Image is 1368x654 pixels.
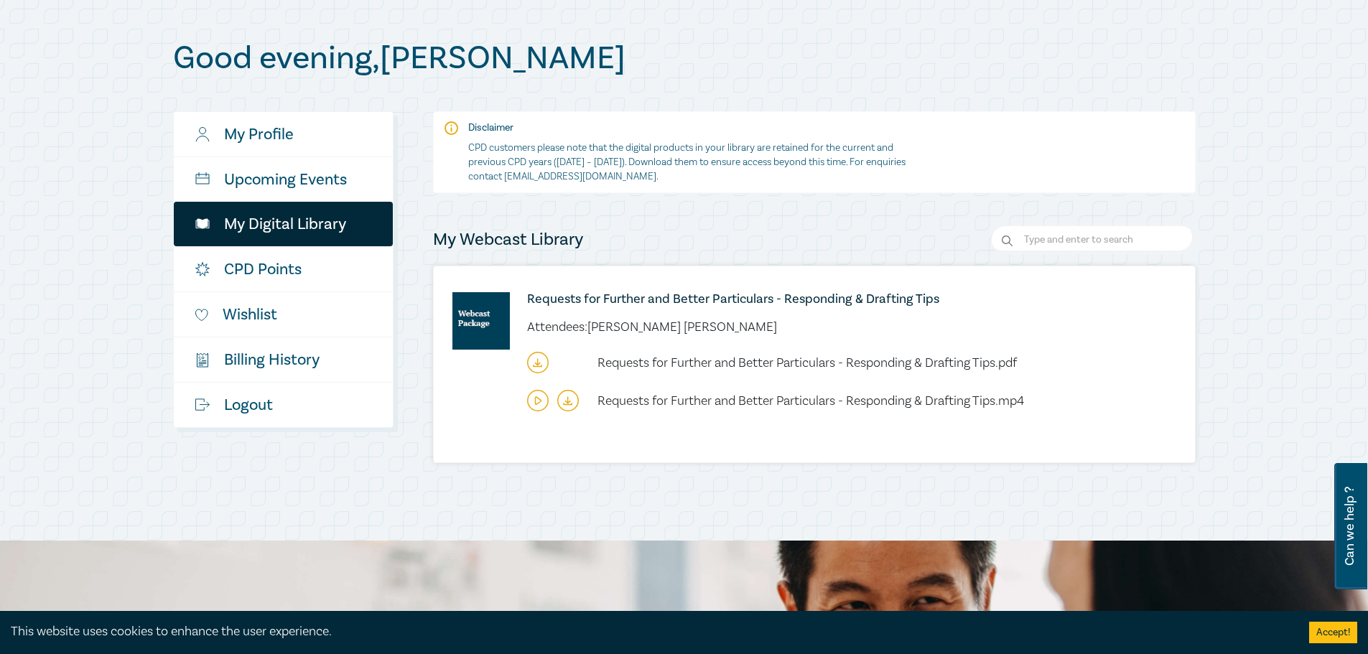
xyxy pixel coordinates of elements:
[597,355,1017,371] span: Requests for Further and Better Particulars - Responding & Drafting Tips.pdf
[174,292,393,337] a: Wishlist
[174,247,393,291] a: CPD Points
[173,39,1196,77] h1: Good evening , [PERSON_NAME]
[991,225,1196,254] input: Search
[174,112,393,157] a: My Profile
[468,121,513,134] strong: Disclaimer
[597,357,1017,369] a: Requests for Further and Better Particulars - Responding & Drafting Tips.pdf
[174,202,393,246] a: My Digital Library
[527,321,777,333] li: Attendees: [PERSON_NAME] [PERSON_NAME]
[452,292,510,350] img: online-intensive-(to-download)
[504,170,656,183] a: [EMAIL_ADDRESS][DOMAIN_NAME]
[174,157,393,202] a: Upcoming Events
[468,141,910,184] p: CPD customers please note that the digital products in your library are retained for the current ...
[174,383,393,427] a: Logout
[198,355,201,362] tspan: $
[1309,622,1357,643] button: Accept cookies
[433,228,583,251] h4: My Webcast Library
[527,292,1109,307] a: Requests for Further and Better Particulars - Responding & Drafting Tips
[174,337,393,382] a: $Billing History
[11,622,1288,641] div: This website uses cookies to enhance the user experience.
[597,395,1024,407] a: Requests for Further and Better Particulars - Responding & Drafting Tips.mp4
[597,393,1024,409] span: Requests for Further and Better Particulars - Responding & Drafting Tips.mp4
[1343,472,1357,581] span: Can we help ?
